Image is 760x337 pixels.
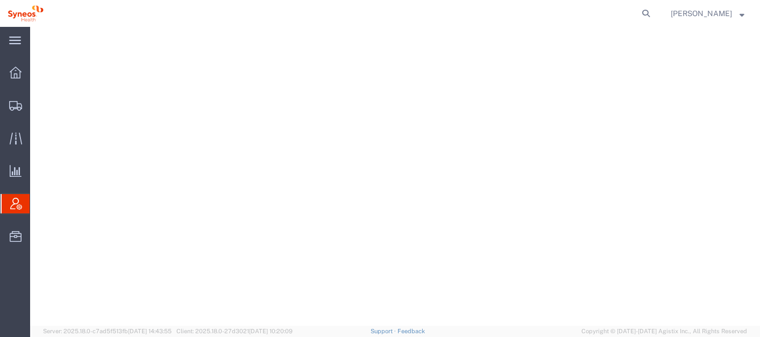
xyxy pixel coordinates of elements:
[371,328,397,334] a: Support
[671,8,732,19] span: Julie Ryan
[581,327,747,336] span: Copyright © [DATE]-[DATE] Agistix Inc., All Rights Reserved
[8,5,44,21] img: logo
[249,328,293,334] span: [DATE] 10:20:09
[176,328,293,334] span: Client: 2025.18.0-27d3021
[128,328,172,334] span: [DATE] 14:43:55
[397,328,425,334] a: Feedback
[30,27,760,326] iframe: FS Legacy Container
[43,328,172,334] span: Server: 2025.18.0-c7ad5f513fb
[670,7,745,20] button: [PERSON_NAME]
